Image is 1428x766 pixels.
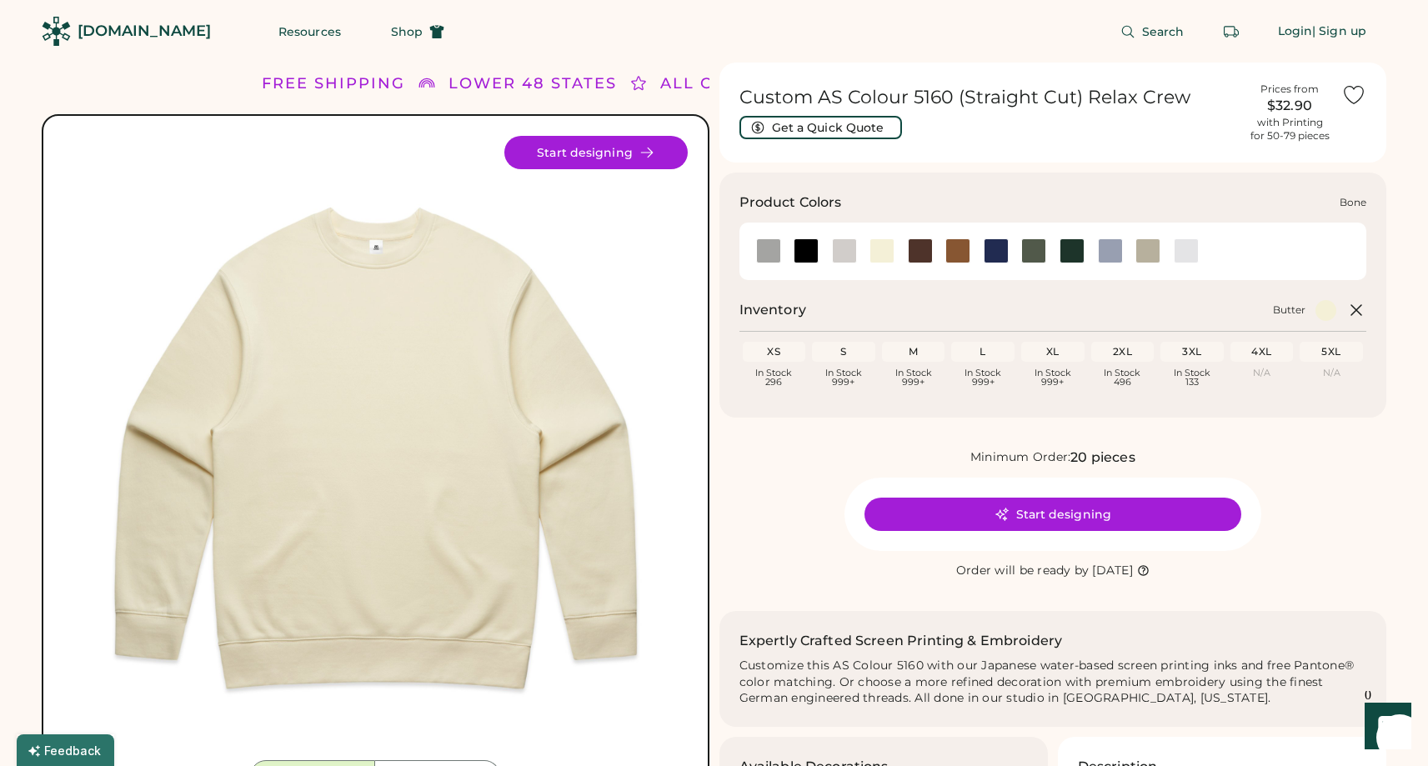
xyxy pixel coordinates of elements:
button: Resources [258,15,361,48]
div: In Stock 999+ [955,368,1011,387]
button: Shop [371,15,464,48]
div: Prices from [1260,83,1319,96]
div: Login [1278,23,1313,40]
div: 5160 Style Image [63,136,688,760]
span: Shop [391,26,423,38]
img: 5160 - Butter Front Image [63,136,688,760]
h2: Inventory [739,300,806,320]
div: [DATE] [1092,563,1133,579]
div: Order will be ready by [956,563,1090,579]
div: | Sign up [1312,23,1366,40]
div: 4XL [1234,345,1290,358]
div: [DOMAIN_NAME] [78,21,211,42]
iframe: Front Chat [1349,691,1420,763]
div: M [885,345,942,358]
div: Butter [1273,303,1305,317]
div: with Printing for 50-79 pieces [1250,116,1330,143]
div: XL [1025,345,1081,358]
div: N/A [1303,368,1360,378]
div: In Stock 133 [1164,368,1220,387]
button: Start designing [504,136,688,169]
div: In Stock 496 [1095,368,1151,387]
div: In Stock 999+ [1025,368,1081,387]
button: Start designing [864,498,1241,531]
div: In Stock 296 [746,368,803,387]
img: Rendered Logo - Screens [42,17,71,46]
div: LOWER 48 STATES [448,73,617,95]
div: L [955,345,1011,358]
div: 2XL [1095,345,1151,358]
div: 5XL [1303,345,1360,358]
div: Bone [1340,196,1366,209]
button: Search [1100,15,1205,48]
div: N/A [1234,368,1290,378]
button: Retrieve an order [1215,15,1248,48]
button: Get a Quick Quote [739,116,902,139]
div: S [815,345,872,358]
h3: Product Colors [739,193,842,213]
div: In Stock 999+ [885,368,942,387]
span: Search [1142,26,1185,38]
h2: Expertly Crafted Screen Printing & Embroidery [739,631,1063,651]
div: Minimum Order: [970,449,1071,466]
div: $32.90 [1248,96,1331,116]
div: In Stock 999+ [815,368,872,387]
div: FREE SHIPPING [262,73,405,95]
div: ALL ORDERS [660,73,776,95]
div: 20 pieces [1070,448,1135,468]
div: Customize this AS Colour 5160 with our Japanese water-based screen printing inks and free Pantone... [739,658,1367,708]
div: XS [746,345,803,358]
div: 3XL [1164,345,1220,358]
h1: Custom AS Colour 5160 (Straight Cut) Relax Crew [739,86,1239,109]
